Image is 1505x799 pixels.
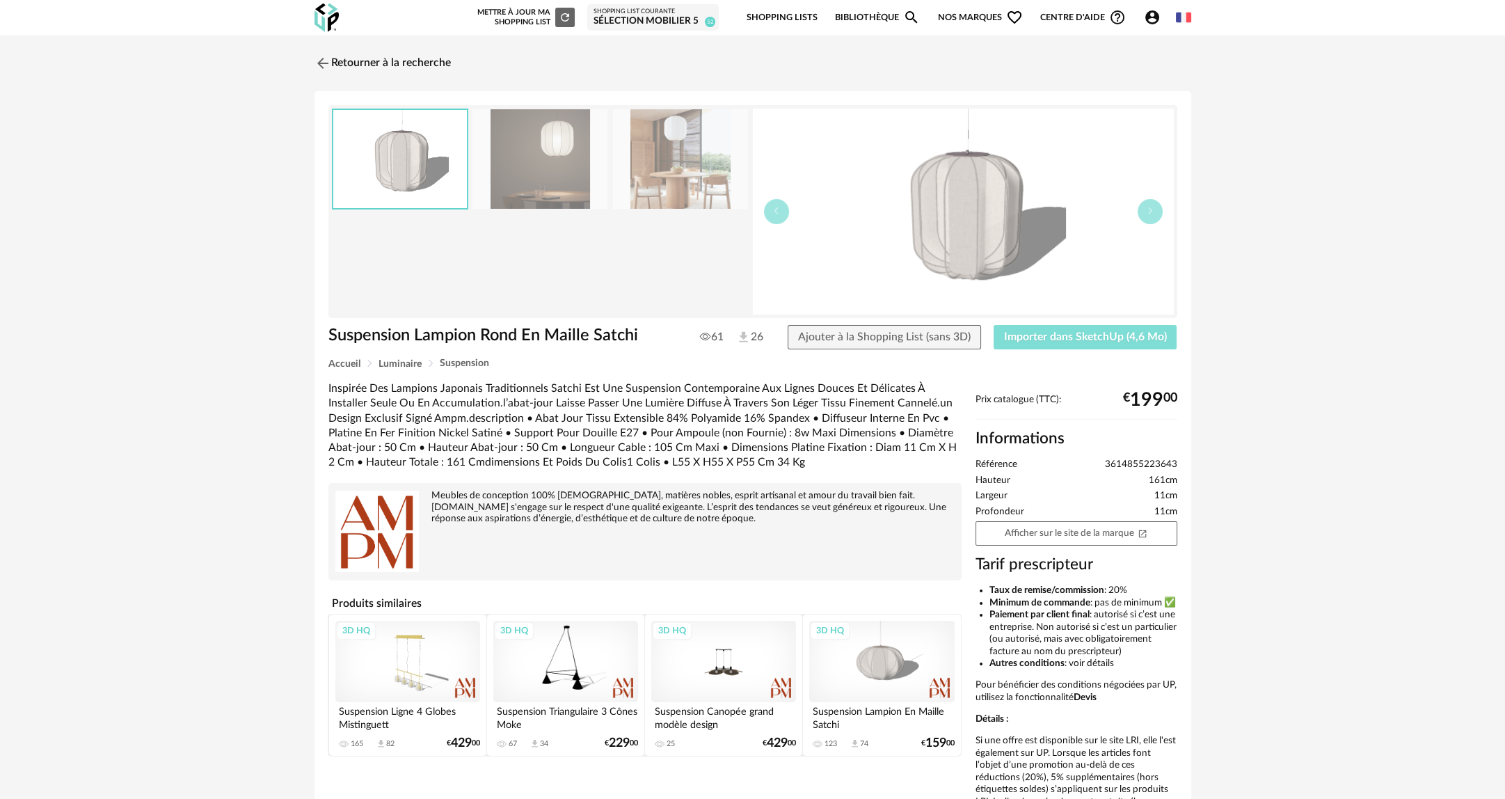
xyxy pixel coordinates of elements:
div: Suspension Canopée grand modèle design E[PERSON_NAME] [651,702,796,730]
div: 82 [386,739,395,749]
div: 34 [540,739,548,749]
div: 25 [667,739,675,749]
div: 165 [351,739,363,749]
div: 3D HQ [336,622,376,640]
img: fr [1176,10,1191,25]
img: brand logo [335,490,419,573]
span: Help Circle Outline icon [1109,9,1126,26]
div: Suspension Lampion En Maille Satchi [809,702,954,730]
li: : pas de minimum ✅ [989,597,1177,610]
div: € 00 [921,738,955,748]
div: Meubles de conception 100% [DEMOGRAPHIC_DATA], matières nobles, esprit artisanal et amour du trav... [335,490,955,525]
div: € 00 [447,738,480,748]
span: Centre d'aideHelp Circle Outline icon [1040,9,1126,26]
button: Ajouter à la Shopping List (sans 3D) [788,325,981,350]
span: 3614855223643 [1105,459,1177,471]
span: Account Circle icon [1144,9,1167,26]
b: Paiement par client final [989,610,1090,619]
span: 429 [767,738,788,748]
span: Profondeur [976,506,1024,519]
img: 88b21db1258250adf6f1efc437a822fd.jpg [472,109,607,209]
li: : voir détails [989,658,1177,670]
b: Autres conditions [989,658,1065,668]
span: Download icon [376,738,386,749]
img: thumbnail.png [333,110,467,208]
span: 429 [451,738,472,748]
div: 3D HQ [652,622,692,640]
div: € 00 [763,738,796,748]
span: Largeur [976,490,1008,503]
div: Prix catalogue (TTC): [976,394,1177,420]
span: Nos marques [938,1,1023,34]
span: 159 [925,738,946,748]
span: 11cm [1154,490,1177,503]
h1: Suspension Lampion Rond En Maille Satchi [328,325,674,347]
span: Hauteur [976,475,1010,487]
div: 3D HQ [810,622,850,640]
div: Sélection mobilier 5 [594,15,712,28]
a: 3D HQ Suspension Ligne 4 Globes Mistinguett 165 Download icon 82 €42900 [329,615,486,756]
a: Retourner à la recherche [314,48,451,79]
span: 61 [700,330,724,344]
img: svg+xml;base64,PHN2ZyB3aWR0aD0iMjQiIGhlaWdodD0iMjQiIHZpZXdCb3g9IjAgMCAyNCAyNCIgZmlsbD0ibm9uZSIgeG... [314,55,331,72]
div: 3D HQ [494,622,534,640]
a: Shopping List courante Sélection mobilier 5 52 [594,8,712,28]
li: : 20% [989,585,1177,597]
h4: Produits similaires [328,593,962,614]
div: Suspension Triangulaire 3 Cônes Moke [493,702,638,730]
div: Suspension Ligne 4 Globes Mistinguett [335,702,480,730]
h2: Informations [976,429,1177,449]
b: Taux de remise/commission [989,585,1104,595]
span: 161cm [1149,475,1177,487]
div: 123 [825,739,837,749]
div: Inspirée Des Lampions Japonais Traditionnels Satchi Est Une Suspension Contemporaine Aux Lignes D... [328,381,962,470]
div: € 00 [1123,395,1177,406]
span: Heart Outline icon [1006,9,1023,26]
img: Téléchargements [736,330,751,345]
b: Devis [1074,693,1097,702]
img: c0d82ce18cf0fc19eaf58251fcd871b3.jpg [613,109,748,209]
span: Suspension [440,358,489,368]
div: Breadcrumb [328,358,1177,369]
b: Détails : [976,714,1008,724]
div: Shopping List courante [594,8,712,16]
div: € 00 [605,738,638,748]
span: Importer dans SketchUp (4,6 Mo) [1004,331,1167,342]
span: 199 [1130,395,1163,406]
span: Référence [976,459,1017,471]
span: Open In New icon [1138,528,1147,537]
span: Luminaire [379,359,422,369]
a: Afficher sur le site de la marqueOpen In New icon [976,521,1177,546]
span: Account Circle icon [1144,9,1161,26]
a: BibliothèqueMagnify icon [835,1,920,34]
span: Download icon [529,738,540,749]
span: 26 [736,330,762,345]
span: 52 [705,17,715,27]
a: 3D HQ Suspension Canopée grand modèle design E[PERSON_NAME] 25 €42900 [645,615,802,756]
span: 11cm [1154,506,1177,519]
div: 74 [860,739,868,749]
b: Minimum de commande [989,598,1090,608]
p: Pour bénéficier des conditions négociées par UP, utilisez la fonctionnalité [976,679,1177,704]
li: : autorisé si c’est une entreprise. Non autorisé si c’est un particulier (ou autorisé, mais avec ... [989,609,1177,658]
div: 67 [509,739,517,749]
img: OXP [314,3,339,32]
a: Shopping Lists [747,1,818,34]
button: Importer dans SketchUp (4,6 Mo) [994,325,1177,350]
h3: Tarif prescripteur [976,555,1177,575]
span: Refresh icon [559,13,571,21]
div: Mettre à jour ma Shopping List [475,8,575,27]
img: thumbnail.png [753,109,1174,315]
span: Ajouter à la Shopping List (sans 3D) [798,331,971,342]
span: Magnify icon [903,9,920,26]
span: Download icon [850,738,860,749]
span: Accueil [328,359,360,369]
a: 3D HQ Suspension Triangulaire 3 Cônes Moke 67 Download icon 34 €22900 [487,615,644,756]
a: 3D HQ Suspension Lampion En Maille Satchi 123 Download icon 74 €15900 [803,615,960,756]
span: 229 [609,738,630,748]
